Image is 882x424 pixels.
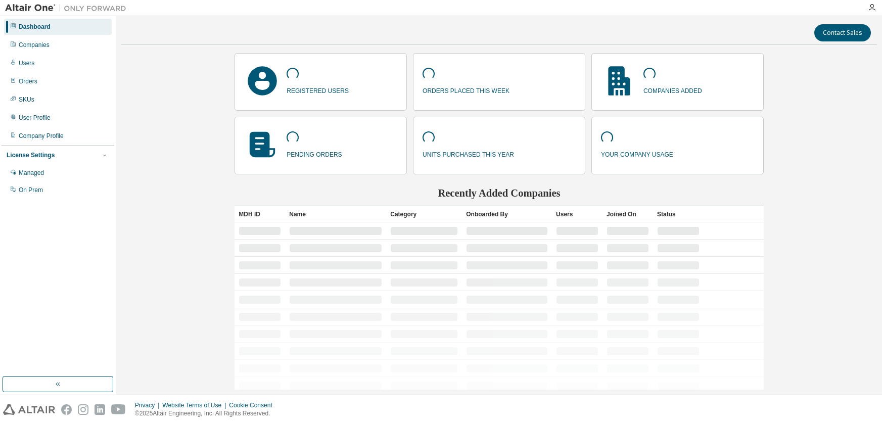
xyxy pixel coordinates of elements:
div: Users [19,59,34,67]
img: linkedin.svg [95,404,105,415]
img: Altair One [5,3,131,13]
p: your company usage [601,148,673,159]
p: registered users [287,84,349,96]
p: pending orders [287,148,342,159]
p: companies added [643,84,702,96]
p: units purchased this year [423,148,514,159]
button: Contact Sales [814,24,871,41]
img: facebook.svg [61,404,72,415]
div: Dashboard [19,23,51,31]
div: License Settings [7,151,55,159]
div: User Profile [19,114,51,122]
img: altair_logo.svg [3,404,55,415]
p: orders placed this week [423,84,509,96]
div: Cookie Consent [229,401,278,409]
div: Onboarded By [466,206,548,222]
div: Companies [19,41,50,49]
div: Company Profile [19,132,64,140]
p: © 2025 Altair Engineering, Inc. All Rights Reserved. [135,409,278,418]
div: Name [289,206,382,222]
div: Status [657,206,700,222]
div: Joined On [607,206,649,222]
div: On Prem [19,186,43,194]
div: Category [390,206,458,222]
div: Orders [19,77,37,85]
div: SKUs [19,96,34,104]
h2: Recently Added Companies [235,186,764,200]
div: Managed [19,169,44,177]
img: youtube.svg [111,404,126,415]
div: Website Terms of Use [162,401,229,409]
div: Users [556,206,598,222]
img: instagram.svg [78,404,88,415]
div: MDH ID [239,206,281,222]
div: Privacy [135,401,162,409]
